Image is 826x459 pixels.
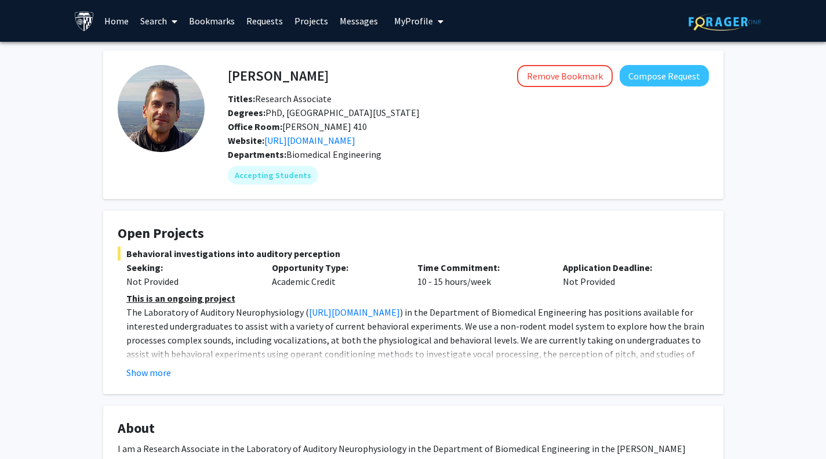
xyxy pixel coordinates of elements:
div: Not Provided [554,261,700,288]
img: Profile Picture [118,65,205,152]
p: Time Commitment: [417,261,545,274]
h4: About [118,420,709,437]
p: Opportunity Type: [272,261,400,274]
u: This is an ongoing project [126,292,235,304]
span: [PERSON_NAME] 410 [228,121,367,132]
span: Research Associate [228,93,332,104]
mat-chip: Accepting Students [228,166,318,185]
a: Home [99,1,134,41]
span: PhD, [GEOGRAPHIC_DATA][US_STATE] [228,107,420,118]
p: Seeking: [126,261,254,274]
b: Departments: [228,149,286,160]
a: Search [134,1,183,41]
b: Titles: [228,93,255,104]
span: ) in the Department of Biomedical Engineering has positions available for interested undergraduat... [126,306,704,402]
div: Not Provided [126,274,254,288]
button: Compose Request to Michael Osmanski [620,65,709,86]
a: Messages [334,1,384,41]
span: Biomedical Engineering [286,149,381,160]
span: Behavioral investigations into auditory perception [118,247,709,261]
h4: [PERSON_NAME] [228,65,329,86]
a: [URL][DOMAIN_NAME] [309,306,400,318]
a: Projects [289,1,334,41]
b: Office Room: [228,121,282,132]
button: Show more [126,366,171,380]
a: Bookmarks [183,1,241,41]
iframe: Chat [9,407,49,450]
span: My Profile [394,15,433,27]
div: Academic Credit [263,261,409,288]
img: ForagerOne Logo [689,13,761,31]
p: Application Deadline: [563,261,691,274]
a: Opens in a new tab [264,135,355,146]
b: Degrees: [228,107,265,118]
img: Johns Hopkins University Logo [74,11,94,31]
span: The Laboratory of Auditory Neurophysiology ( [126,306,309,318]
button: Remove Bookmark [517,65,613,87]
h4: Open Projects [118,225,709,242]
div: 10 - 15 hours/week [409,261,554,288]
a: Requests [241,1,289,41]
b: Website: [228,135,264,146]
